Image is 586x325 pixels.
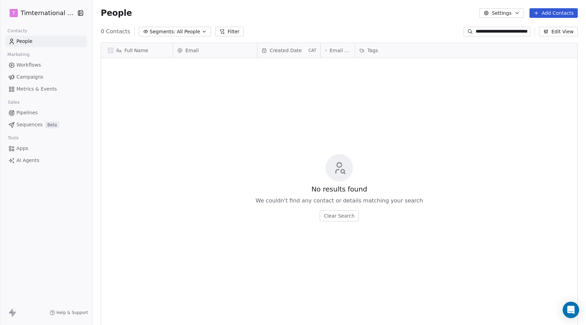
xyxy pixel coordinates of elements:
[16,61,41,69] span: Workflows
[5,133,22,143] span: Tools
[5,71,87,83] a: Campaigns
[5,119,87,130] a: SequencesBeta
[5,59,87,71] a: Workflows
[308,48,316,53] span: CAT
[16,38,33,45] span: People
[16,157,39,164] span: AI Agents
[21,9,75,18] span: Timternational B.V.
[150,28,175,35] span: Segments:
[16,145,28,152] span: Apps
[101,58,173,312] div: grid
[173,43,257,58] div: Email
[4,26,30,36] span: Contacts
[479,8,524,18] button: Settings
[320,210,358,221] button: Clear Search
[563,302,579,318] div: Open Intercom Messenger
[215,27,244,36] button: Filter
[177,28,200,35] span: All People
[45,121,59,128] span: Beta
[101,8,132,18] span: People
[16,85,57,93] span: Metrics & Events
[321,43,355,58] div: Email Verification Status
[256,197,423,205] span: We couldn't find any contact or details matching your search
[367,47,378,54] span: Tags
[16,73,43,81] span: Campaigns
[5,83,87,95] a: Metrics & Events
[8,7,73,19] button: TTimternational B.V.
[101,43,173,58] div: Full Name
[16,121,42,128] span: Sequences
[539,27,578,36] button: Edit View
[50,310,88,315] a: Help & Support
[5,155,87,166] a: AI Agents
[312,184,367,194] span: No results found
[57,310,88,315] span: Help & Support
[101,27,130,36] span: 0 Contacts
[270,47,302,54] span: Created Date
[5,143,87,154] a: Apps
[16,109,38,116] span: Pipelines
[330,47,351,54] span: Email Verification Status
[5,97,23,107] span: Sales
[12,10,15,16] span: T
[5,107,87,118] a: Pipelines
[124,47,148,54] span: Full Name
[529,8,578,18] button: Add Contacts
[5,36,87,47] a: People
[185,47,199,54] span: Email
[257,43,320,58] div: Created DateCAT
[4,49,33,60] span: Marketing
